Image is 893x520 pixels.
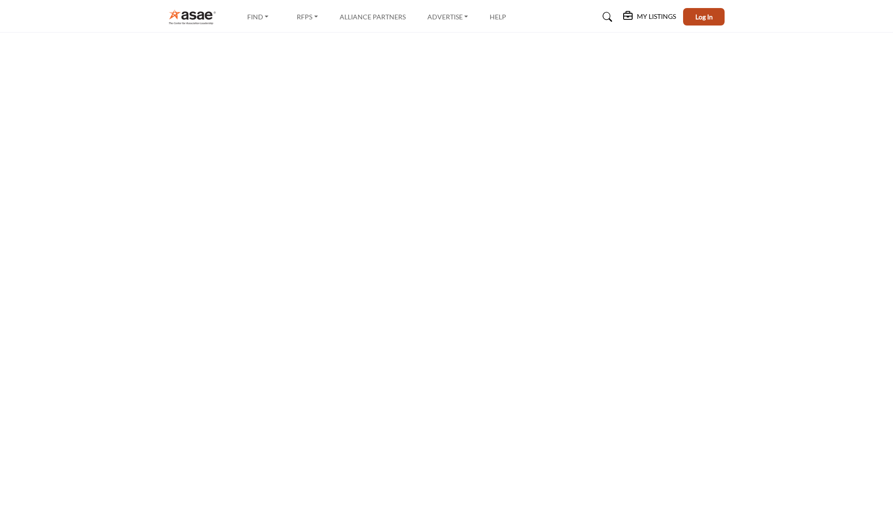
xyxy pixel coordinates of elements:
span: Log In [695,13,713,21]
a: Find [241,10,275,24]
div: My Listings [623,11,676,23]
a: Search [593,9,618,25]
a: Alliance Partners [340,13,406,21]
button: Log In [683,8,725,26]
a: RFPs [290,10,325,24]
img: site Logo [168,9,221,25]
a: Help [490,13,506,21]
a: Advertise [421,10,475,24]
h5: My Listings [637,12,676,21]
